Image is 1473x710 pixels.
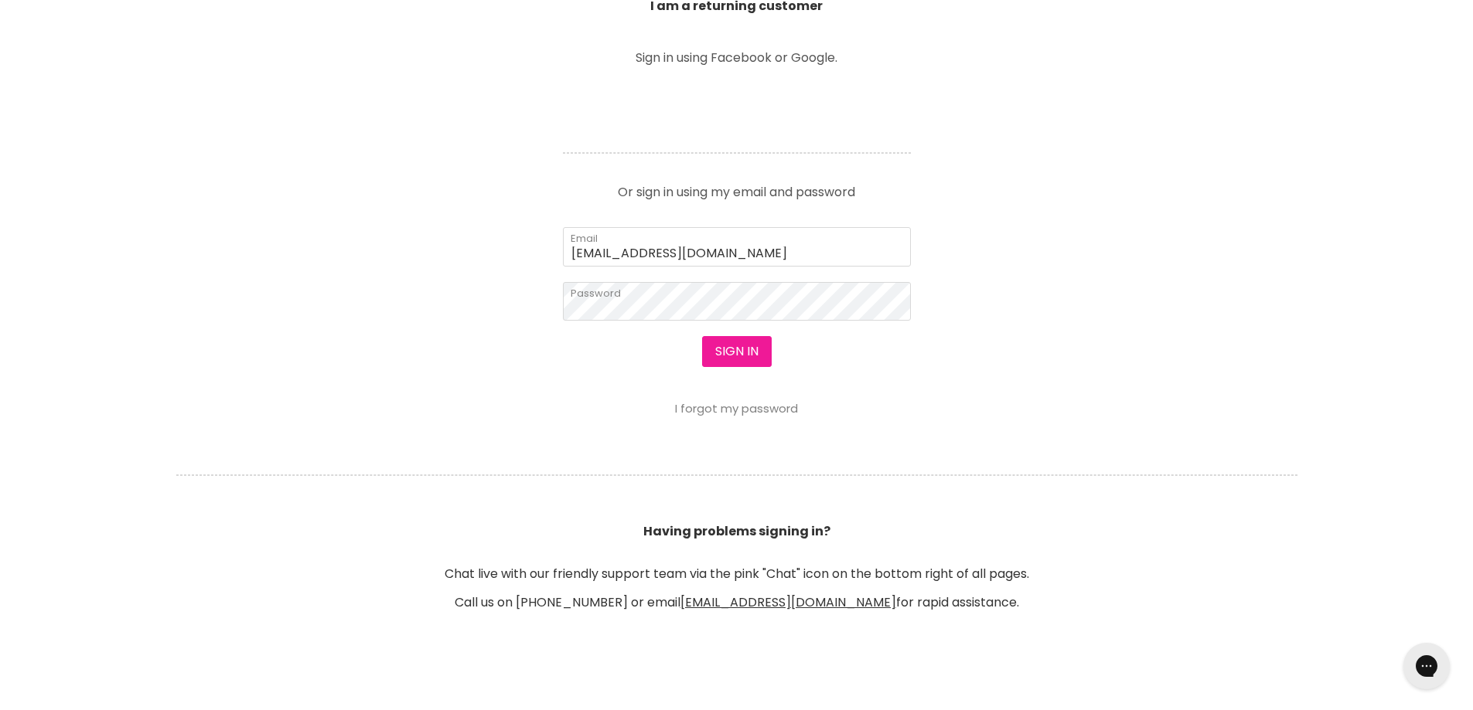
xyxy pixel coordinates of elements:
p: Sign in using Facebook or Google. [563,52,911,64]
a: I forgot my password [675,400,798,416]
a: [EMAIL_ADDRESS][DOMAIN_NAME] [680,593,896,611]
button: Sign in [702,336,772,367]
iframe: Gorgias live chat messenger [1396,637,1458,695]
header: Chat live with our friendly support team via the pink "Chat" icon on the bottom right of all page... [157,454,1317,610]
p: Or sign in using my email and password [563,174,911,199]
iframe: Social Login Buttons [563,86,911,128]
b: Having problems signing in? [643,522,830,540]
